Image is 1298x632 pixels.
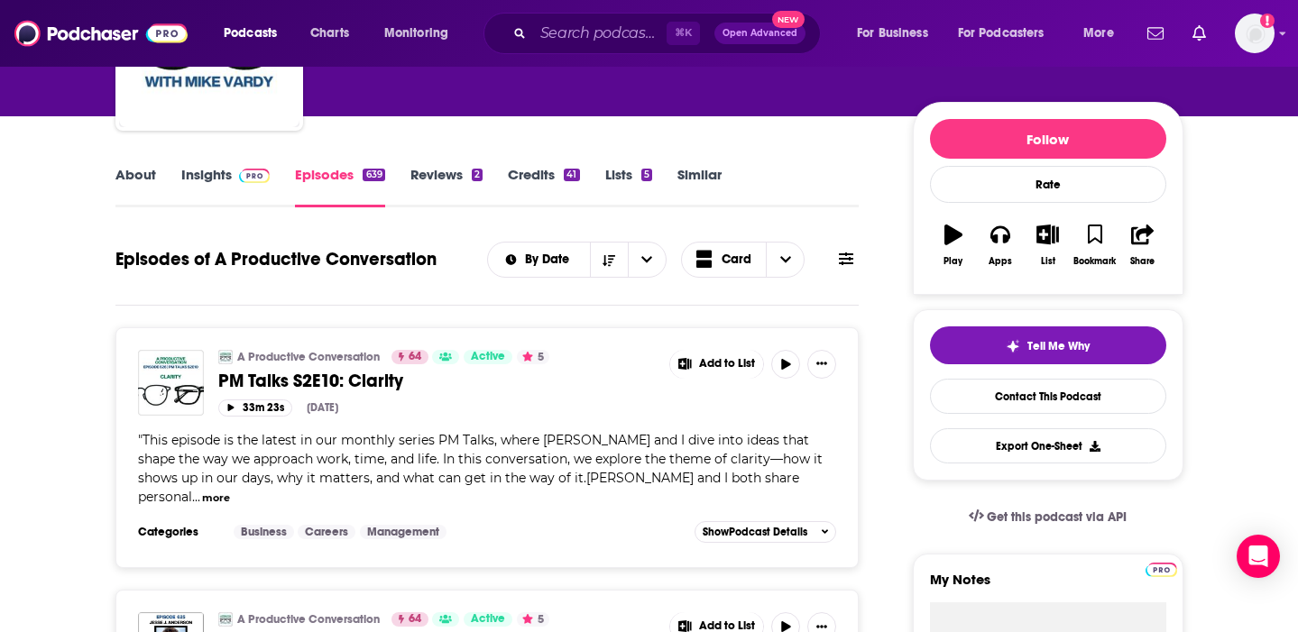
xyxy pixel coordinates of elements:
[138,525,219,539] h3: Categories
[930,379,1166,414] a: Contact This Podcast
[958,21,1045,46] span: For Podcasters
[930,571,1166,602] label: My Notes
[472,169,483,181] div: 2
[605,166,652,207] a: Lists5
[372,19,472,48] button: open menu
[681,242,805,278] button: Choose View
[695,521,837,543] button: ShowPodcast Details
[409,348,421,366] span: 64
[954,495,1142,539] a: Get this podcast via API
[211,19,300,48] button: open menu
[218,370,657,392] a: PM Talks S2E10: Clarity
[237,612,380,627] a: A Productive Conversation
[1237,535,1280,578] div: Open Intercom Messenger
[501,13,838,54] div: Search podcasts, credits, & more...
[772,11,805,28] span: New
[1235,14,1275,53] span: Logged in as megcassidy
[1140,18,1171,49] a: Show notifications dropdown
[218,350,233,364] img: A Productive Conversation
[471,610,505,628] span: Active
[14,16,188,50] img: Podchaser - Follow, Share and Rate Podcasts
[138,432,823,505] span: "
[857,21,928,46] span: For Business
[384,21,448,46] span: Monitoring
[590,243,628,277] button: Sort Direction
[722,253,751,266] span: Card
[1235,14,1275,53] button: Show profile menu
[1260,14,1275,28] svg: Add a profile image
[410,166,483,207] a: Reviews2
[508,166,579,207] a: Credits41
[363,169,384,181] div: 639
[1041,256,1055,267] div: List
[564,169,579,181] div: 41
[464,350,512,364] a: Active
[234,525,294,539] a: Business
[930,428,1166,463] button: Export One-Sheet
[670,350,764,379] button: Show More Button
[391,350,428,364] a: 64
[628,243,666,277] button: open menu
[360,525,446,539] a: Management
[310,21,349,46] span: Charts
[299,19,360,48] a: Charts
[1235,14,1275,53] img: User Profile
[517,350,549,364] button: 5
[488,253,590,266] button: open menu
[807,350,836,379] button: Show More Button
[989,256,1012,267] div: Apps
[181,166,271,207] a: InsightsPodchaser Pro
[1073,256,1116,267] div: Bookmark
[471,348,505,366] span: Active
[723,29,797,38] span: Open Advanced
[667,22,700,45] span: ⌘ K
[930,166,1166,203] div: Rate
[307,401,338,414] div: [DATE]
[844,19,951,48] button: open menu
[1024,213,1071,278] button: List
[525,253,575,266] span: By Date
[944,256,962,267] div: Play
[138,432,823,505] span: This episode is the latest in our monthly series PM Talks, where [PERSON_NAME] and I dive into id...
[487,242,667,278] h2: Choose List sort
[218,370,403,392] span: PM Talks S2E10: Clarity
[1083,21,1114,46] span: More
[641,169,652,181] div: 5
[517,612,549,627] button: 5
[218,612,233,627] img: A Productive Conversation
[1027,339,1090,353] span: Tell Me Why
[115,166,156,207] a: About
[533,19,667,48] input: Search podcasts, credits, & more...
[1071,19,1137,48] button: open menu
[714,23,805,44] button: Open AdvancedNew
[1118,213,1165,278] button: Share
[703,526,807,538] span: Show Podcast Details
[1185,18,1213,49] a: Show notifications dropdown
[115,248,437,270] h1: Episodes of A Productive Conversation
[977,213,1024,278] button: Apps
[239,169,271,183] img: Podchaser Pro
[1072,213,1118,278] button: Bookmark
[946,19,1071,48] button: open menu
[202,490,230,506] button: more
[138,350,204,416] img: PM Talks S2E10: Clarity
[930,213,977,278] button: Play
[464,612,512,627] a: Active
[930,326,1166,364] button: tell me why sparkleTell Me Why
[1146,560,1177,577] a: Pro website
[192,489,200,505] span: ...
[224,21,277,46] span: Podcasts
[1130,256,1155,267] div: Share
[699,357,755,371] span: Add to List
[237,350,380,364] a: A Productive Conversation
[1146,563,1177,577] img: Podchaser Pro
[298,525,355,539] a: Careers
[391,612,428,627] a: 64
[295,166,384,207] a: Episodes639
[218,399,292,417] button: 33m 23s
